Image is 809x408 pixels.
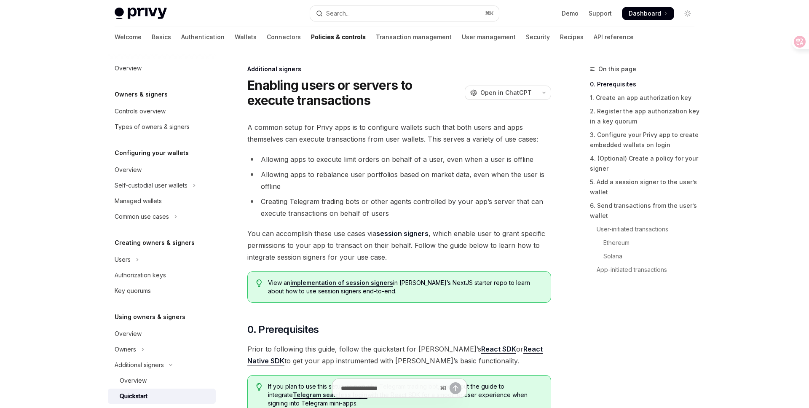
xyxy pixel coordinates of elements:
button: Toggle Additional signers section [108,357,216,373]
a: Authorization keys [108,268,216,283]
h5: Creating owners & signers [115,238,195,248]
span: Prior to following this guide, follow the quickstart for [PERSON_NAME]’s or to get your app instr... [247,343,551,367]
li: Allowing apps to execute limit orders on behalf of a user, even when a user is offline [247,153,551,165]
a: Transaction management [376,27,452,47]
span: Open in ChatGPT [480,89,532,97]
span: You can accomplish these use cases via , which enable user to grant specific permissions to your ... [247,228,551,263]
div: Authorization keys [115,270,166,280]
button: Toggle Owners section [108,342,216,357]
a: Quickstart [108,389,216,404]
button: Toggle Common use cases section [108,209,216,224]
button: Open in ChatGPT [465,86,537,100]
li: Creating Telegram trading bots or other agents controlled by your app’s server that can execute t... [247,196,551,219]
h5: Using owners & signers [115,312,185,322]
span: Dashboard [629,9,661,18]
a: Dashboard [622,7,674,20]
a: Solana [590,250,701,263]
div: Additional signers [247,65,551,73]
a: Security [526,27,550,47]
input: Ask a question... [341,379,437,397]
h5: Configuring your wallets [115,148,189,158]
a: Overview [108,61,216,76]
button: Toggle Self-custodial user wallets section [108,178,216,193]
div: Key quorums [115,286,151,296]
a: Recipes [560,27,584,47]
div: Overview [115,329,142,339]
h5: Owners & signers [115,89,168,99]
a: Basics [152,27,171,47]
a: Authentication [181,27,225,47]
a: Connectors [267,27,301,47]
div: Overview [115,165,142,175]
span: On this page [598,64,636,74]
a: 1. Create an app authorization key [590,91,701,105]
a: Wallets [235,27,257,47]
a: App-initiated transactions [590,263,701,276]
a: Controls overview [108,104,216,119]
div: Self-custodial user wallets [115,180,188,191]
div: Search... [326,8,350,19]
div: Types of owners & signers [115,122,190,132]
div: Owners [115,344,136,354]
a: Demo [562,9,579,18]
a: User management [462,27,516,47]
span: A common setup for Privy apps is to configure wallets such that both users and apps themselves ca... [247,121,551,145]
div: Additional signers [115,360,164,370]
div: Users [115,255,131,265]
li: Allowing apps to rebalance user portfolios based on market data, even when the user is offline [247,169,551,192]
a: implementation of session signers [290,279,393,287]
a: 2. Register the app authorization key in a key quorum [590,105,701,128]
div: Overview [120,376,147,386]
span: ⌘ K [485,10,494,17]
div: Overview [115,63,142,73]
a: Support [589,9,612,18]
button: Send message [450,382,461,394]
a: 3. Configure your Privy app to create embedded wallets on login [590,128,701,152]
a: Ethereum [590,236,701,250]
svg: Tip [256,279,262,287]
a: 0. Prerequisites [590,78,701,91]
button: Toggle dark mode [681,7,694,20]
a: Overview [108,162,216,177]
span: View an in [PERSON_NAME]’s NextJS starter repo to learn about how to use session signers end-to-end. [268,279,542,295]
button: Open search [310,6,499,21]
h1: Enabling users or servers to execute transactions [247,78,461,108]
div: Managed wallets [115,196,162,206]
span: 0. Prerequisites [247,323,319,336]
img: light logo [115,8,167,19]
a: API reference [594,27,634,47]
a: session signers [376,229,429,238]
a: React SDK [481,345,516,354]
a: Overview [108,326,216,341]
a: Types of owners & signers [108,119,216,134]
a: Managed wallets [108,193,216,209]
a: 5. Add a session signer to the user’s wallet [590,175,701,199]
div: Controls overview [115,106,166,116]
a: Welcome [115,27,142,47]
a: Overview [108,373,216,388]
a: 4. (Optional) Create a policy for your signer [590,152,701,175]
a: Key quorums [108,283,216,298]
a: 6. Send transactions from the user’s wallet [590,199,701,223]
a: Policies & controls [311,27,366,47]
div: Common use cases [115,212,169,222]
a: User-initiated transactions [590,223,701,236]
button: Toggle Users section [108,252,216,267]
div: Quickstart [120,391,147,401]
